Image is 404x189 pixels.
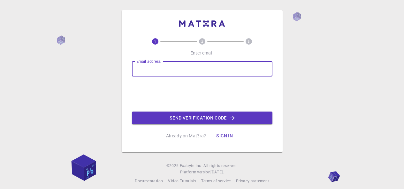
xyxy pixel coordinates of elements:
span: Privacy statement [236,178,269,183]
button: Send verification code [132,112,272,124]
a: [DATE]. [210,169,224,175]
p: Enter email [190,50,214,56]
span: Exabyte Inc. [180,163,202,168]
span: Terms of service [201,178,231,183]
a: Terms of service [201,178,231,184]
text: 2 [201,39,203,44]
text: 1 [154,39,156,44]
p: Already on Mat3ra? [166,133,206,139]
span: Platform version [180,169,210,175]
iframe: reCAPTCHA [154,82,251,106]
span: Documentation [135,178,163,183]
label: Email address [136,59,161,64]
span: All rights reserved. [203,163,238,169]
a: Privacy statement [236,178,269,184]
span: © 2025 [166,163,180,169]
text: 3 [248,39,250,44]
a: Video Tutorials [168,178,196,184]
span: [DATE] . [210,169,224,174]
span: Video Tutorials [168,178,196,183]
button: Sign in [211,129,238,142]
a: Exabyte Inc. [180,163,202,169]
a: Documentation [135,178,163,184]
